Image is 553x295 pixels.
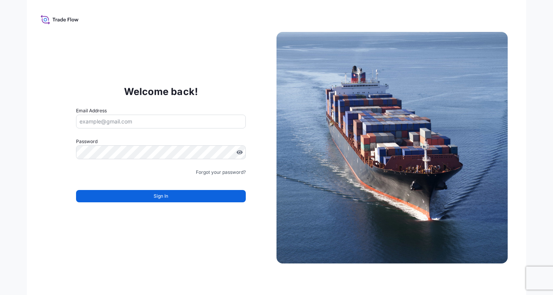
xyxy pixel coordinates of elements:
[154,192,168,200] span: Sign In
[76,190,246,202] button: Sign In
[237,149,243,155] button: Show password
[76,138,246,145] label: Password
[276,32,508,263] img: Ship illustration
[196,168,246,176] a: Forgot your password?
[76,115,246,128] input: example@gmail.com
[124,85,198,98] p: Welcome back!
[76,107,107,115] label: Email Address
